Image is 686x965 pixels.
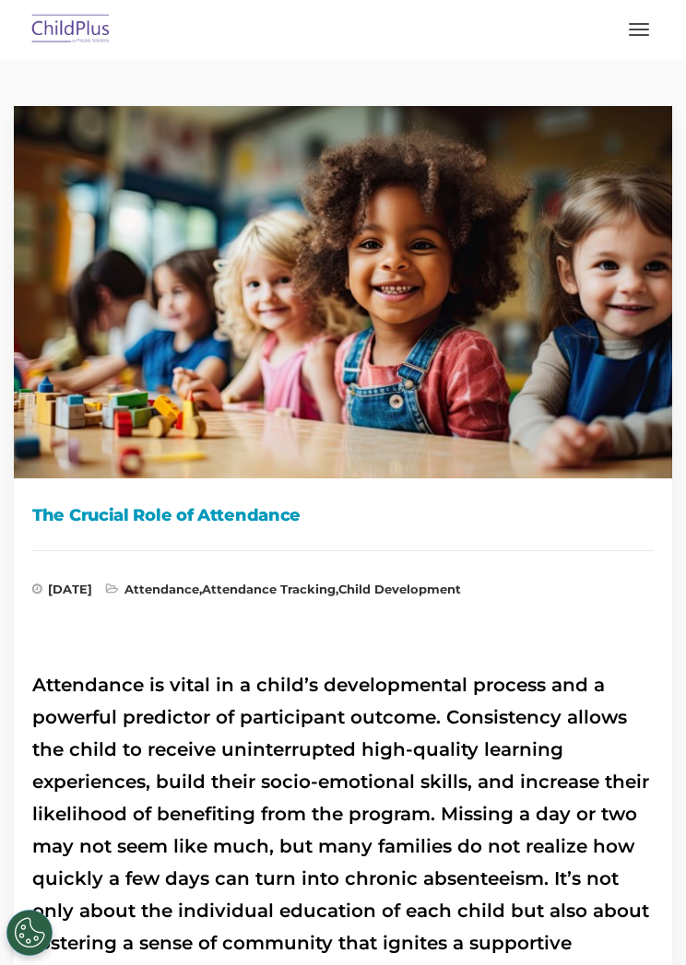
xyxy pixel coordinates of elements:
span: , , [106,583,461,602]
a: Attendance Tracking [202,582,336,596]
span: [DATE] [32,583,92,602]
a: Child Development [338,582,461,596]
h1: The Crucial Role of Attendance [32,501,654,529]
button: Cookies Settings [6,910,53,956]
a: Attendance [124,582,199,596]
img: ChildPlus by Procare Solutions [28,8,114,52]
